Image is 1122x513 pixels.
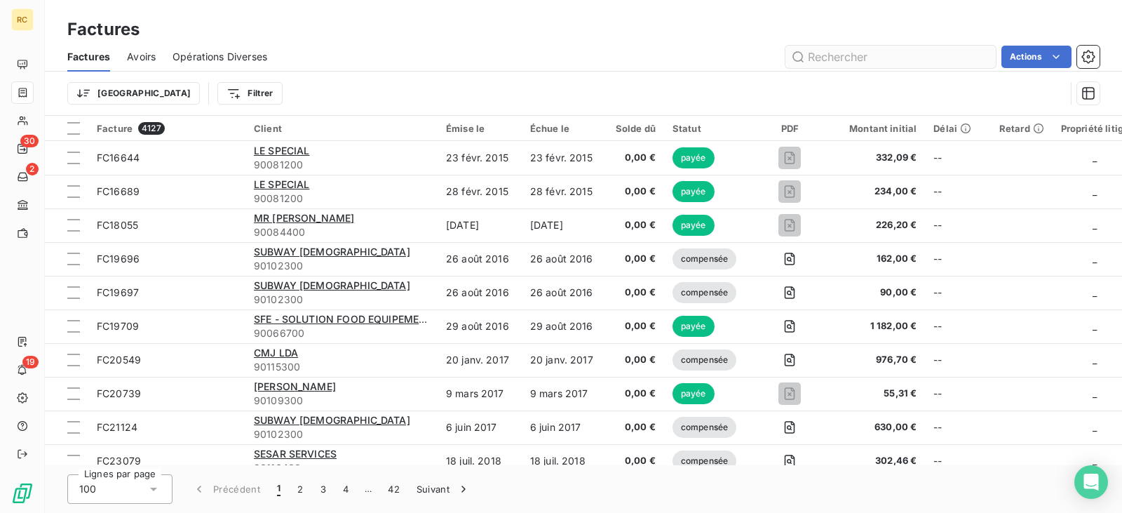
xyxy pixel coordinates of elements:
[614,454,656,468] span: 0,00 €
[254,158,429,172] span: 90081200
[925,276,991,309] td: --
[832,185,917,199] span: 234,00 €
[438,343,522,377] td: 20 janv. 2017
[67,17,140,42] h3: Factures
[26,163,39,175] span: 2
[614,151,656,165] span: 0,00 €
[97,253,140,265] span: FC19696
[614,286,656,300] span: 0,00 €
[97,455,141,467] span: FC23079
[254,225,429,239] span: 90084400
[925,309,991,343] td: --
[408,474,479,504] button: Suivant
[1001,46,1072,68] button: Actions
[67,82,200,105] button: [GEOGRAPHIC_DATA]
[933,123,982,134] div: Délai
[254,461,429,475] span: 90116400
[925,242,991,276] td: --
[1093,219,1097,231] span: _
[254,448,337,460] span: SESAR SERVICES
[1093,354,1097,366] span: _
[522,377,606,411] td: 9 mars 2017
[672,248,736,269] span: compensée
[1093,286,1097,298] span: _
[614,420,656,434] span: 0,00 €
[764,123,816,134] div: PDF
[672,147,715,168] span: payée
[1093,185,1097,197] span: _
[79,482,96,496] span: 100
[254,427,429,441] span: 90102300
[254,246,410,258] span: SUBWAY [DEMOGRAPHIC_DATA]
[522,276,606,309] td: 26 août 2016
[925,175,991,208] td: --
[97,219,138,231] span: FC18055
[22,356,39,368] span: 19
[832,353,917,367] span: 976,70 €
[832,286,917,300] span: 90,00 €
[254,394,429,408] span: 90109300
[925,343,991,377] td: --
[97,123,133,134] span: Facture
[357,478,379,500] span: …
[97,387,141,399] span: FC20739
[277,482,280,496] span: 1
[614,185,656,199] span: 0,00 €
[832,218,917,232] span: 226,20 €
[289,474,311,504] button: 2
[614,123,656,134] div: Solde dû
[254,178,310,190] span: LE SPECIAL
[925,444,991,478] td: --
[97,185,140,197] span: FC16689
[254,347,298,359] span: CMJ LDA
[334,474,357,504] button: 4
[97,320,139,332] span: FC19709
[11,8,34,31] div: RC
[832,387,917,401] span: 55,31 €
[438,208,522,242] td: [DATE]
[254,259,429,273] span: 90102300
[438,175,522,208] td: 28 févr. 2015
[672,383,715,404] span: payée
[438,141,522,175] td: 23 févr. 2015
[217,82,282,105] button: Filtrer
[67,50,110,64] span: Factures
[614,387,656,401] span: 0,00 €
[269,474,289,504] button: 1
[672,417,736,438] span: compensée
[254,414,410,426] span: SUBWAY [DEMOGRAPHIC_DATA]
[97,354,141,366] span: FC20549
[138,122,165,135] span: 4127
[832,319,917,333] span: 1 182,00 €
[522,411,606,444] td: 6 juin 2017
[254,145,310,156] span: LE SPECIAL
[1093,152,1097,164] span: _
[925,208,991,242] td: --
[1093,455,1097,467] span: _
[925,411,991,444] td: --
[438,411,522,444] td: 6 juin 2017
[1074,465,1108,499] div: Open Intercom Messenger
[522,242,606,276] td: 26 août 2016
[672,282,736,303] span: compensée
[1093,320,1097,332] span: _
[97,286,139,298] span: FC19697
[785,46,996,68] input: Rechercher
[522,343,606,377] td: 20 janv. 2017
[522,175,606,208] td: 28 févr. 2015
[173,50,267,64] span: Opérations Diverses
[1093,387,1097,399] span: _
[254,313,433,325] span: SFE - SOLUTION FOOD EQUIPEMENT
[438,276,522,309] td: 26 août 2016
[672,181,715,202] span: payée
[999,123,1044,134] div: Retard
[254,360,429,374] span: 90115300
[97,421,137,433] span: FC21124
[254,293,429,307] span: 90102300
[832,454,917,468] span: 302,46 €
[522,309,606,343] td: 29 août 2016
[254,380,336,392] span: [PERSON_NAME]
[20,135,39,147] span: 30
[832,252,917,266] span: 162,00 €
[11,482,34,505] img: Logo LeanPay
